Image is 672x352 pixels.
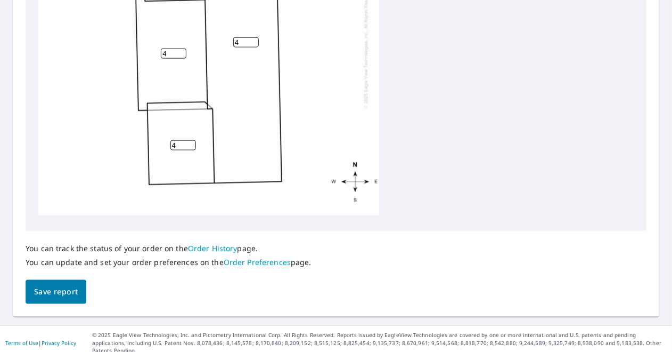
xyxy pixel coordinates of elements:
[42,339,76,347] a: Privacy Policy
[5,340,76,346] p: |
[224,257,291,267] a: Order Preferences
[34,285,78,299] span: Save report
[5,339,38,347] a: Terms of Use
[26,258,312,267] p: You can update and set your order preferences on the page.
[26,244,312,253] p: You can track the status of your order on the page.
[188,243,237,253] a: Order History
[26,280,86,304] button: Save report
